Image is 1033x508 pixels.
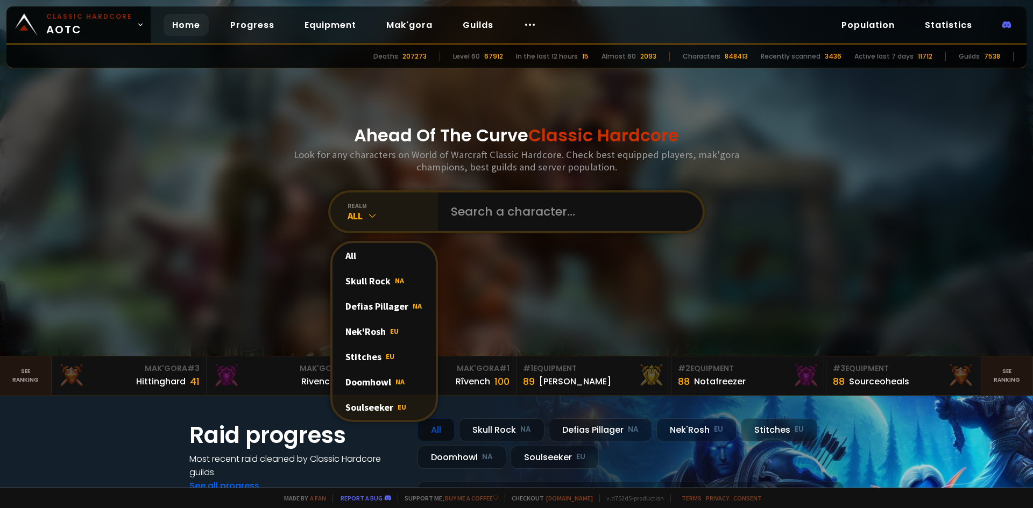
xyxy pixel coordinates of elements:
[445,494,498,502] a: Buy me a coffee
[136,375,186,388] div: Hittinghard
[332,344,436,369] div: Stitches
[505,494,593,502] span: Checkout
[628,424,639,435] small: NA
[402,52,427,61] div: 207273
[332,319,436,344] div: Nek'Rosh
[189,452,405,479] h4: Most recent raid cleaned by Classic Hardcore guilds
[395,276,404,285] span: NA
[213,363,355,374] div: Mak'Gora
[46,12,132,22] small: Classic Hardcore
[6,6,151,43] a: Classic HardcoreAOTC
[310,494,326,502] a: a fan
[640,52,656,61] div: 2093
[190,374,200,389] div: 41
[362,356,516,395] a: Mak'Gora#1Rîvench100
[395,377,405,387] span: NA
[494,374,510,389] div: 100
[418,446,506,469] div: Doomhowl
[187,363,200,374] span: # 3
[378,14,441,36] a: Mak'gora
[833,374,845,389] div: 88
[826,356,981,395] a: #3Equipment88Sourceoheals
[332,395,436,420] div: Soulseeker
[332,369,436,395] div: Doomhowl
[706,494,729,502] a: Privacy
[453,52,480,61] div: Level 60
[714,424,723,435] small: EU
[454,14,502,36] a: Guilds
[189,480,259,492] a: See all progress
[222,14,283,36] a: Progress
[984,52,1000,61] div: 7538
[386,352,394,361] span: EU
[656,418,737,441] div: Nek'Rosh
[795,424,804,435] small: EU
[959,52,980,61] div: Guilds
[854,52,914,61] div: Active last 7 days
[332,294,436,319] div: Defias Pillager
[444,192,690,231] input: Search a character...
[678,363,819,374] div: Equipment
[528,123,679,147] span: Classic Hardcore
[599,494,664,502] span: v. d752d5 - production
[678,374,690,389] div: 88
[456,375,490,388] div: Rîvench
[539,375,611,388] div: [PERSON_NAME]
[725,52,748,61] div: 848413
[733,494,762,502] a: Consent
[916,14,981,36] a: Statistics
[741,418,817,441] div: Stitches
[849,375,909,388] div: Sourceoheals
[398,402,406,412] span: EU
[189,418,405,452] h1: Raid progress
[413,301,422,311] span: NA
[341,494,383,502] a: Report a bug
[602,52,636,61] div: Almost 60
[576,452,585,462] small: EU
[301,375,335,388] div: Rivench
[373,52,398,61] div: Deaths
[833,363,845,374] span: # 3
[484,52,503,61] div: 67912
[459,418,544,441] div: Skull Rock
[523,374,535,389] div: 89
[58,363,200,374] div: Mak'Gora
[833,363,974,374] div: Equipment
[398,494,498,502] span: Support me,
[46,12,132,38] span: AOTC
[546,494,593,502] a: [DOMAIN_NAME]
[332,243,436,268] div: All
[682,494,702,502] a: Terms
[833,14,903,36] a: Population
[348,210,438,222] div: All
[671,356,826,395] a: #2Equipment88Notafreezer
[981,356,1033,395] a: Seeranking
[678,363,690,374] span: # 2
[332,268,436,294] div: Skull Rock
[523,363,664,374] div: Equipment
[516,52,578,61] div: In the last 12 hours
[825,52,841,61] div: 3436
[289,148,744,173] h3: Look for any characters on World of Warcraft Classic Hardcore. Check best equipped players, mak'g...
[523,363,533,374] span: # 1
[516,356,671,395] a: #1Equipment89[PERSON_NAME]
[368,363,510,374] div: Mak'Gora
[278,494,326,502] span: Made by
[918,52,932,61] div: 11712
[52,356,207,395] a: Mak'Gora#3Hittinghard41
[348,202,438,210] div: realm
[296,14,365,36] a: Equipment
[520,424,531,435] small: NA
[207,356,362,395] a: Mak'Gora#2Rivench100
[418,418,455,441] div: All
[582,52,589,61] div: 15
[761,52,820,61] div: Recently scanned
[549,418,652,441] div: Defias Pillager
[499,363,510,374] span: # 1
[511,446,599,469] div: Soulseeker
[390,326,399,336] span: EU
[683,52,720,61] div: Characters
[164,14,209,36] a: Home
[482,452,493,462] small: NA
[694,375,746,388] div: Notafreezer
